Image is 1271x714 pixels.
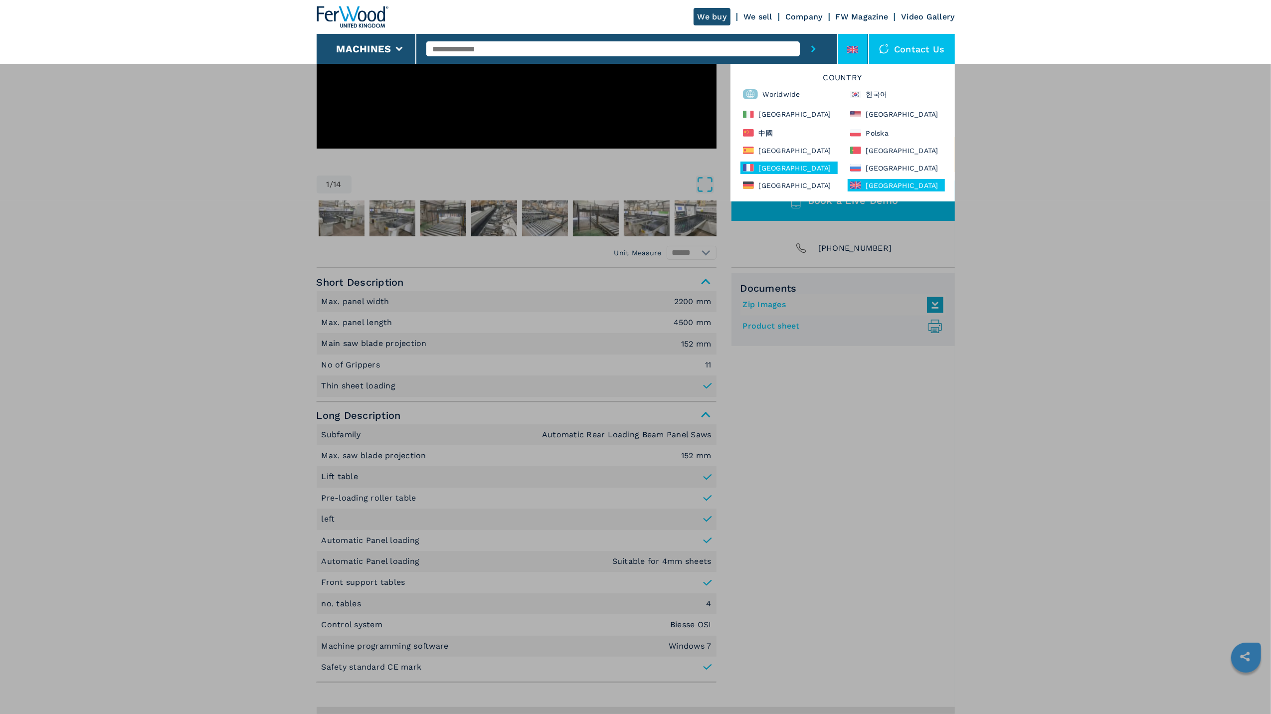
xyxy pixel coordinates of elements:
[740,127,838,139] div: 中國
[869,34,955,64] div: Contact us
[848,179,945,191] div: [GEOGRAPHIC_DATA]
[836,12,889,21] a: FW Magazine
[336,43,391,55] button: Machines
[800,34,827,64] button: submit-button
[740,179,838,191] div: [GEOGRAPHIC_DATA]
[740,162,838,174] div: [GEOGRAPHIC_DATA]
[785,12,823,21] a: Company
[879,44,889,54] img: Contact us
[848,107,945,122] div: [GEOGRAPHIC_DATA]
[743,12,772,21] a: We sell
[740,87,838,102] div: Worldwide
[317,6,388,28] img: Ferwood
[848,87,945,102] div: 한국어
[848,144,945,157] div: [GEOGRAPHIC_DATA]
[740,144,838,157] div: [GEOGRAPHIC_DATA]
[848,127,945,139] div: Polska
[848,162,945,174] div: [GEOGRAPHIC_DATA]
[901,12,954,21] a: Video Gallery
[694,8,731,25] a: We buy
[735,74,950,87] h6: Country
[740,107,838,122] div: [GEOGRAPHIC_DATA]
